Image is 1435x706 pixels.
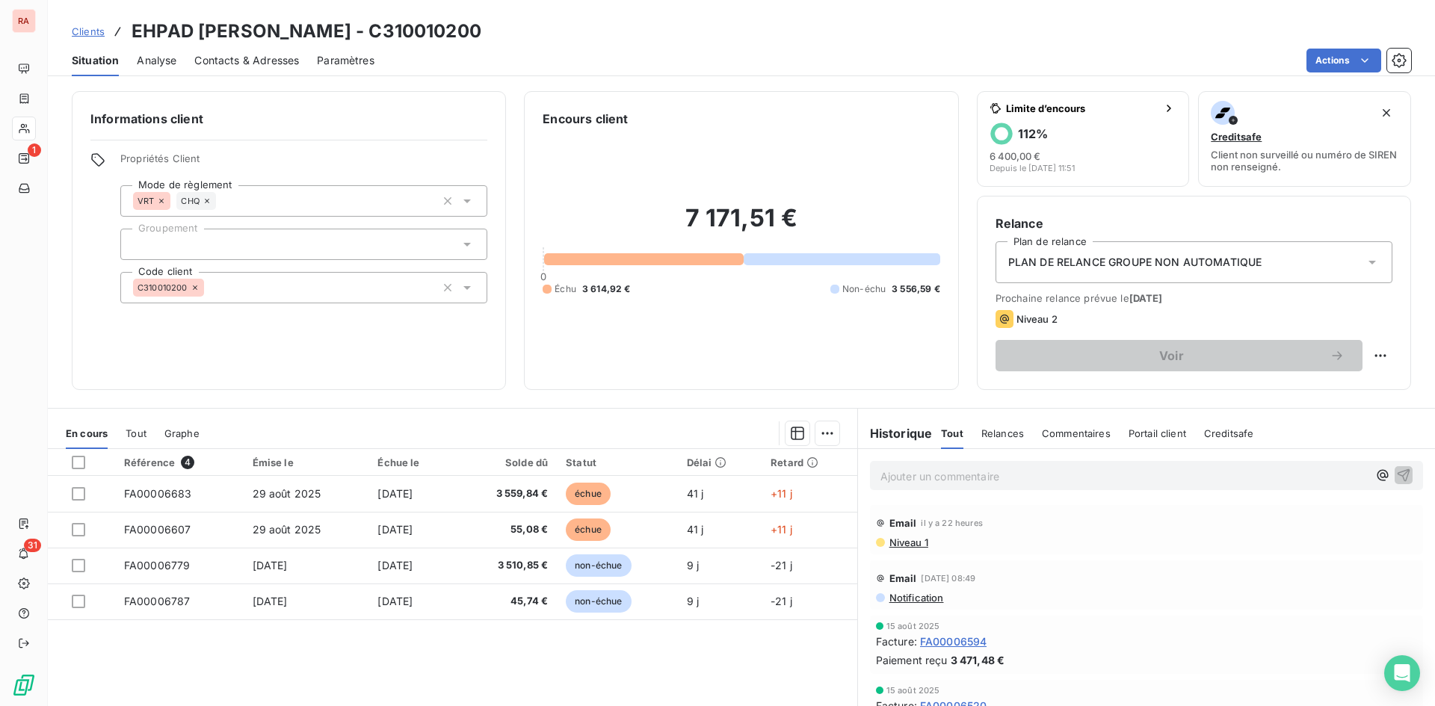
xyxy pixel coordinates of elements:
span: [DATE] [377,487,413,500]
span: +11 j [771,487,792,500]
span: FA00006779 [124,559,191,572]
span: 4 [181,456,194,469]
span: non-échue [566,554,631,577]
span: 6 400,00 € [990,150,1040,162]
img: Logo LeanPay [12,673,36,697]
a: Clients [72,24,105,39]
div: Échue le [377,456,446,468]
span: Creditsafe [1204,427,1254,439]
span: -21 j [771,595,792,607]
span: Niveau 1 [888,536,928,548]
span: VRT [138,196,154,205]
span: 9 j [687,595,699,607]
span: Email [889,572,917,584]
span: Commentaires [1042,427,1111,439]
span: Clients [72,25,105,37]
div: Open Intercom Messenger [1384,655,1420,691]
div: Émise le [253,456,360,468]
span: [DATE] [377,595,413,607]
h6: Historique [858,424,933,442]
span: Relances [981,427,1024,439]
span: 3 510,85 € [465,558,549,573]
span: 15 août 2025 [886,622,940,631]
span: 45,74 € [465,594,549,609]
h2: 7 171,51 € [543,203,939,248]
span: Tout [941,427,963,439]
span: Graphe [164,427,200,439]
div: Solde dû [465,456,549,468]
span: 31 [24,539,41,552]
span: Non-échu [842,282,886,296]
button: CreditsafeClient non surveillé ou numéro de SIREN non renseigné. [1198,91,1411,187]
h6: 112 % [1018,126,1048,141]
span: 3 556,59 € [892,282,940,296]
span: 15 août 2025 [886,686,940,695]
span: [DATE] 08:49 [921,574,975,583]
input: Ajouter une valeur [133,238,145,251]
div: Référence [124,456,235,469]
span: FA00006787 [124,595,191,607]
h6: Encours client [543,110,628,128]
button: Limite d’encours112%6 400,00 €Depuis le [DATE] 11:51 [977,91,1190,187]
span: 0 [540,270,546,282]
span: En cours [66,427,108,439]
span: Prochaine relance prévue le [996,292,1392,304]
span: PLAN DE RELANCE GROUPE NON AUTOMATIQUE [1008,255,1262,270]
span: +11 j [771,523,792,536]
div: Délai [687,456,753,468]
h3: EHPAD [PERSON_NAME] - C310010200 [132,18,481,45]
span: 41 j [687,523,704,536]
span: [DATE] [377,559,413,572]
span: Notification [888,592,944,604]
span: Limite d’encours [1006,102,1158,114]
span: Analyse [137,53,176,68]
span: [DATE] [253,559,288,572]
span: Échu [555,282,576,296]
span: Propriétés Client [120,152,487,173]
span: FA00006683 [124,487,192,500]
span: Portail client [1129,427,1186,439]
span: [DATE] [253,595,288,607]
span: Niveau 2 [1016,313,1058,325]
button: Actions [1306,49,1381,72]
span: 3 471,48 € [951,652,1005,668]
span: 1 [28,143,41,157]
div: Retard [771,456,848,468]
span: échue [566,518,611,541]
span: Creditsafe [1211,131,1262,143]
span: 55,08 € [465,522,549,537]
input: Ajouter une valeur [204,281,216,294]
span: Paiement reçu [876,652,948,668]
span: 3 559,84 € [465,486,549,501]
span: Email [889,517,917,529]
span: Voir [1013,350,1330,362]
span: C310010200 [138,283,188,292]
span: 29 août 2025 [253,523,321,536]
span: Depuis le [DATE] 11:51 [990,164,1075,173]
h6: Relance [996,214,1392,232]
span: Tout [126,427,146,439]
span: 41 j [687,487,704,500]
div: RA [12,9,36,33]
span: Facture : [876,634,917,649]
input: Ajouter une valeur [216,194,228,208]
span: non-échue [566,590,631,613]
span: Paramètres [317,53,374,68]
h6: Informations client [90,110,487,128]
span: Situation [72,53,119,68]
span: FA00006594 [920,634,987,649]
span: il y a 22 heures [921,518,982,527]
span: CHQ [181,196,199,205]
span: 29 août 2025 [253,487,321,500]
span: Contacts & Adresses [194,53,299,68]
div: Statut [566,456,668,468]
span: [DATE] [377,523,413,536]
span: FA00006607 [124,523,191,536]
span: [DATE] [1129,292,1163,304]
span: échue [566,483,611,505]
button: Voir [996,340,1363,371]
span: 3 614,92 € [582,282,631,296]
span: -21 j [771,559,792,572]
span: Client non surveillé ou numéro de SIREN non renseigné. [1211,149,1398,173]
span: 9 j [687,559,699,572]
